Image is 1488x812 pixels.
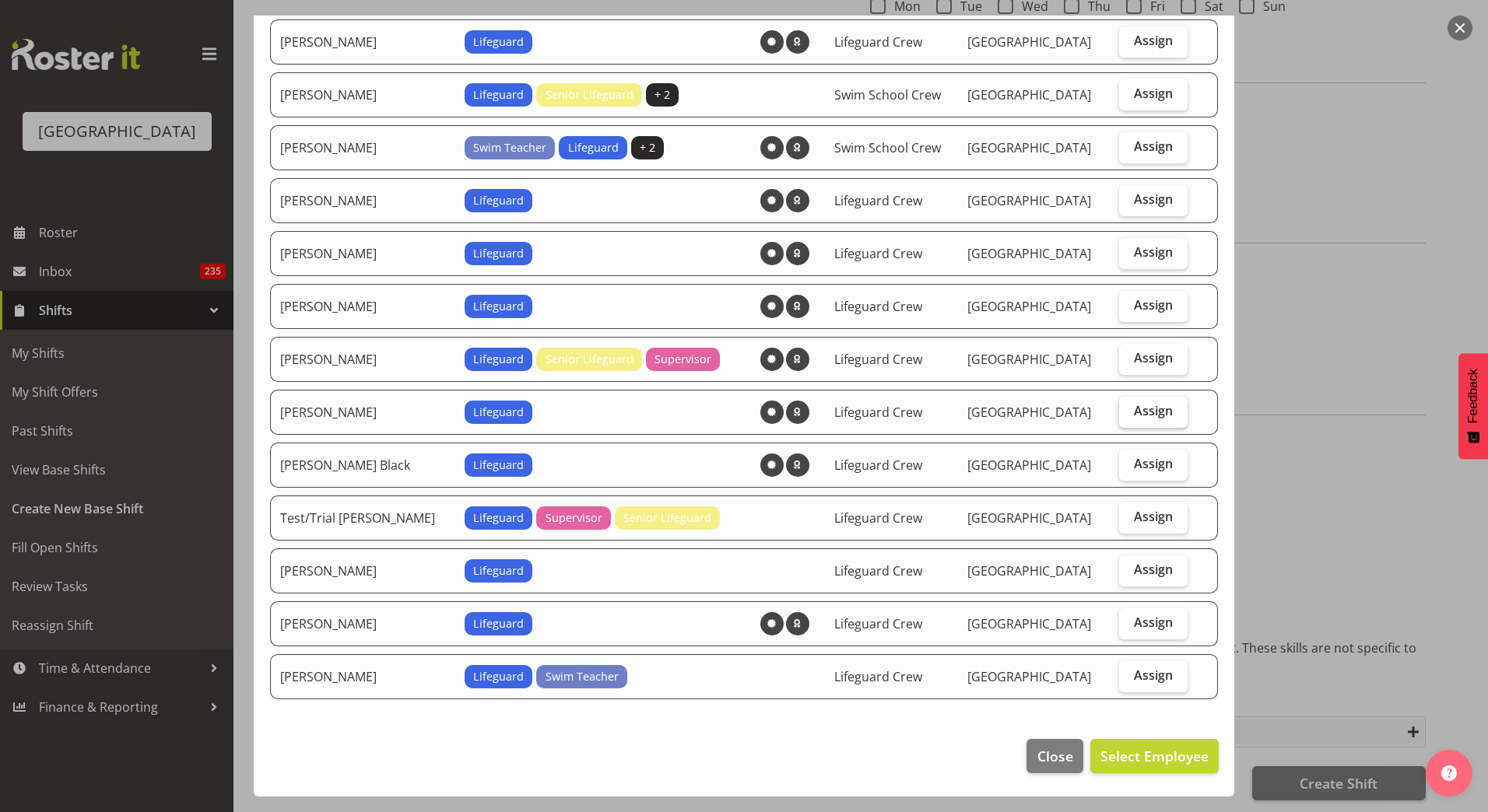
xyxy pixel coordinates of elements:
[1134,403,1173,418] span: Assign
[967,192,1091,209] span: [GEOGRAPHIC_DATA]
[270,125,455,170] td: [PERSON_NAME]
[834,668,922,685] span: Lifeguard Crew
[834,404,922,421] span: Lifeguard Crew
[834,139,941,156] span: Swim School Crew
[270,284,455,329] td: [PERSON_NAME]
[1134,562,1173,577] span: Assign
[270,19,455,65] td: [PERSON_NAME]
[834,351,922,368] span: Lifeguard Crew
[1458,353,1488,459] button: Feedback - Show survey
[473,562,524,579] span: Lifeguard
[967,139,1091,156] span: [GEOGRAPHIC_DATA]
[623,509,711,527] span: Senior Lifeguard
[967,33,1091,51] span: [GEOGRAPHIC_DATA]
[473,86,524,103] span: Lifeguard
[834,33,922,51] span: Lifeguard Crew
[473,404,524,421] span: Lifeguard
[270,390,455,435] td: [PERSON_NAME]
[1134,86,1173,101] span: Assign
[270,495,455,541] td: Test/Trial [PERSON_NAME]
[1027,739,1083,773] button: Close
[834,298,922,315] span: Lifeguard Crew
[1134,614,1173,630] span: Assign
[1134,509,1173,524] span: Assign
[473,192,524,209] span: Lifeguard
[834,509,922,527] span: Lifeguard Crew
[967,457,1091,474] span: [GEOGRAPHIC_DATA]
[473,509,524,527] span: Lifeguard
[1134,456,1173,471] span: Assign
[967,298,1091,315] span: [GEOGRAPHIC_DATA]
[1134,244,1173,260] span: Assign
[1134,350,1173,366] span: Assign
[568,139,619,156] span: Lifeguard
[473,668,524,685] span: Lifeguard
[834,192,922,209] span: Lifeguard Crew
[546,86,633,103] span: Senior Lifeguard
[270,443,455,488] td: [PERSON_NAME] Black
[270,337,455,382] td: [PERSON_NAME]
[546,351,633,368] span: Senior Lifeguard
[967,509,1091,527] span: [GEOGRAPHIC_DATA]
[967,86,1091,103] span: [GEOGRAPHIC_DATA]
[270,601,455,646] td: [PERSON_NAME]
[834,457,922,474] span: Lifeguard Crew
[270,178,455,223] td: [PERSON_NAME]
[473,351,524,368] span: Lifeguard
[655,86,670,103] span: + 2
[473,245,524,262] span: Lifeguard
[640,139,655,156] span: + 2
[1134,667,1173,683] span: Assign
[270,654,455,699] td: [PERSON_NAME]
[473,33,524,51] span: Lifeguard
[967,562,1091,579] span: [GEOGRAPHIC_DATA]
[967,404,1091,421] span: [GEOGRAPHIC_DATA]
[270,72,455,117] td: [PERSON_NAME]
[473,457,524,474] span: Lifeguard
[967,245,1091,262] span: [GEOGRAPHIC_DATA]
[270,231,455,276] td: [PERSON_NAME]
[1466,369,1480,423] span: Feedback
[967,668,1091,685] span: [GEOGRAPHIC_DATA]
[967,351,1091,368] span: [GEOGRAPHIC_DATA]
[834,562,922,579] span: Lifeguard Crew
[1134,138,1173,154] span: Assign
[473,298,524,315] span: Lifeguard
[473,139,546,156] span: Swim Teacher
[546,509,602,527] span: Supervisor
[1134,191,1173,207] span: Assign
[1441,765,1457,781] img: help-xxl-2.png
[546,668,619,685] span: Swim Teacher
[1100,747,1209,765] span: Select Employee
[1090,739,1219,773] button: Select Employee
[655,351,711,368] span: Supervisor
[1134,297,1173,313] span: Assign
[270,548,455,593] td: [PERSON_NAME]
[967,615,1091,632] span: [GEOGRAPHIC_DATA]
[834,245,922,262] span: Lifeguard Crew
[834,86,941,103] span: Swim School Crew
[1134,33,1173,48] span: Assign
[473,615,524,632] span: Lifeguard
[1037,746,1073,766] span: Close
[834,615,922,632] span: Lifeguard Crew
